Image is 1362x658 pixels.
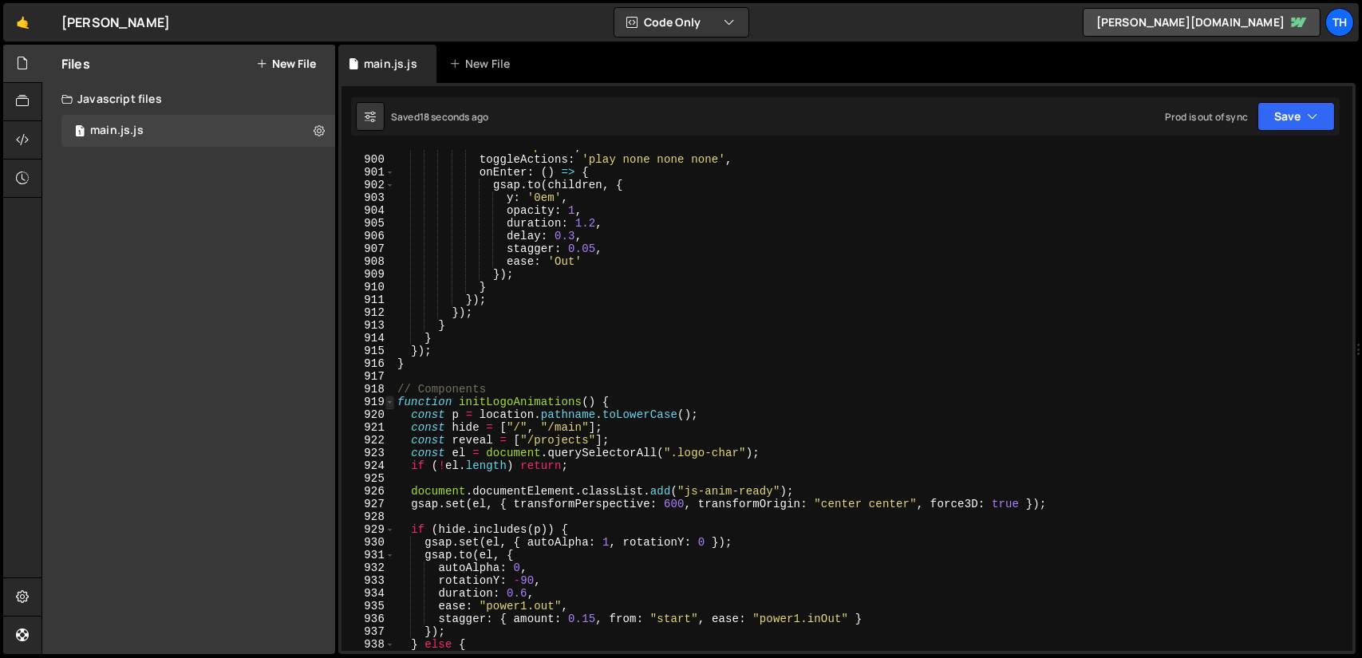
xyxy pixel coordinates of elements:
div: 911 [341,294,395,306]
h2: Files [61,55,90,73]
div: 919 [341,396,395,408]
div: main.js.js [90,124,144,138]
div: 937 [341,625,395,638]
div: 924 [341,459,395,472]
div: 917 [341,370,395,383]
div: 932 [341,561,395,574]
div: 904 [341,204,395,217]
a: 🤙 [3,3,42,41]
div: 912 [341,306,395,319]
div: 922 [341,434,395,447]
div: 907 [341,242,395,255]
div: 17273/47859.js [61,115,335,147]
div: 926 [341,485,395,498]
div: 933 [341,574,395,587]
div: New File [449,56,516,72]
div: 930 [341,536,395,549]
button: Code Only [614,8,748,37]
a: [PERSON_NAME][DOMAIN_NAME] [1083,8,1321,37]
div: 910 [341,281,395,294]
div: Saved [391,110,488,124]
a: Th [1325,8,1354,37]
div: 931 [341,549,395,561]
div: 923 [341,447,395,459]
div: 916 [341,357,395,370]
div: 909 [341,268,395,281]
div: main.js.js [364,56,417,72]
div: 929 [341,523,395,536]
div: 915 [341,345,395,357]
div: 902 [341,179,395,191]
div: 925 [341,472,395,485]
div: [PERSON_NAME] [61,13,170,32]
div: Javascript files [42,83,335,115]
div: 905 [341,217,395,230]
div: 906 [341,230,395,242]
div: 900 [341,153,395,166]
div: 901 [341,166,395,179]
div: 18 seconds ago [420,110,488,124]
span: 1 [75,126,85,139]
div: 936 [341,613,395,625]
div: 935 [341,600,395,613]
div: 908 [341,255,395,268]
div: 938 [341,638,395,651]
div: 914 [341,332,395,345]
div: 920 [341,408,395,421]
div: 913 [341,319,395,332]
div: 918 [341,383,395,396]
div: 928 [341,510,395,523]
button: New File [256,57,316,70]
button: Save [1257,102,1335,131]
div: 927 [341,498,395,510]
div: 921 [341,421,395,434]
div: 934 [341,587,395,600]
div: 903 [341,191,395,204]
div: Prod is out of sync [1165,110,1248,124]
